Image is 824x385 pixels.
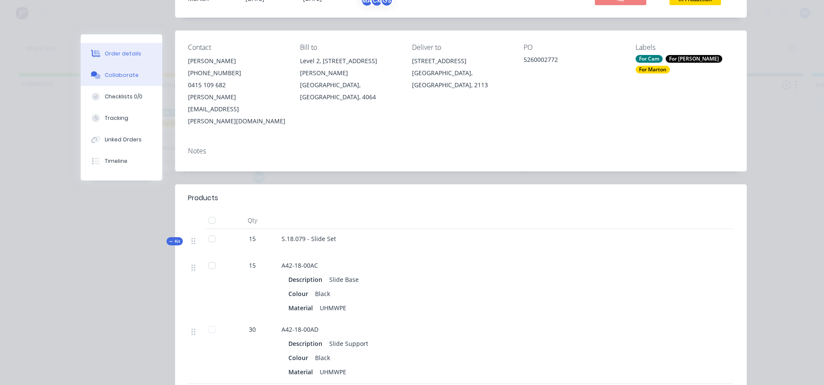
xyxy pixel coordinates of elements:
button: Collaborate [81,64,162,86]
button: Checklists 0/0 [81,86,162,107]
div: For Marton [636,66,670,73]
div: Kit [167,237,183,245]
div: Qty [227,212,278,229]
div: Notes [188,147,734,155]
div: Bill to [300,43,398,52]
div: Deliver to [412,43,510,52]
div: Description [288,273,326,286]
button: Linked Orders [81,129,162,150]
div: Material [288,302,316,314]
div: Slide Base [326,273,362,286]
div: [PERSON_NAME][EMAIL_ADDRESS][PERSON_NAME][DOMAIN_NAME] [188,91,286,127]
div: 5260002772 [524,55,622,67]
div: Colour [288,287,312,300]
div: Slide Support [326,337,372,350]
div: Level 2, [STREET_ADDRESS][PERSON_NAME][GEOGRAPHIC_DATA], [GEOGRAPHIC_DATA], 4064 [300,55,398,103]
div: UHMWPE [316,366,350,378]
div: Products [188,193,218,203]
div: Linked Orders [105,136,142,144]
div: Colour [288,351,312,364]
div: [GEOGRAPHIC_DATA], [GEOGRAPHIC_DATA], 2113 [412,67,510,91]
button: Timeline [81,150,162,172]
span: 30 [249,325,256,334]
div: Labels [636,43,734,52]
div: Contact [188,43,286,52]
span: A42-18-00AC [282,261,318,269]
div: Material [288,366,316,378]
div: [GEOGRAPHIC_DATA], [GEOGRAPHIC_DATA], 4064 [300,79,398,103]
div: [PERSON_NAME] [188,55,286,67]
div: Black [312,287,333,300]
div: Level 2, [STREET_ADDRESS][PERSON_NAME] [300,55,398,79]
div: [PERSON_NAME][PHONE_NUMBER]0415 109 682[PERSON_NAME][EMAIL_ADDRESS][PERSON_NAME][DOMAIN_NAME] [188,55,286,127]
div: Order details [105,50,141,58]
div: Collaborate [105,71,139,79]
button: Order details [81,43,162,64]
div: For Cam [636,55,663,63]
div: [STREET_ADDRESS] [412,55,510,67]
div: Description [288,337,326,350]
span: 15 [249,261,256,270]
div: PO [524,43,622,52]
span: Kit [169,238,180,244]
span: A42-18-00AD [282,325,318,333]
div: Checklists 0/0 [105,93,142,101]
div: Black [312,351,333,364]
button: Tracking [81,107,162,129]
div: Tracking [105,114,128,122]
div: For [PERSON_NAME] [666,55,722,63]
div: [PHONE_NUMBER] [188,67,286,79]
div: 0415 109 682 [188,79,286,91]
div: Timeline [105,157,127,165]
div: [STREET_ADDRESS][GEOGRAPHIC_DATA], [GEOGRAPHIC_DATA], 2113 [412,55,510,91]
span: S.18.079 - Slide Set [282,235,336,243]
span: 15 [249,234,256,243]
div: UHMWPE [316,302,350,314]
